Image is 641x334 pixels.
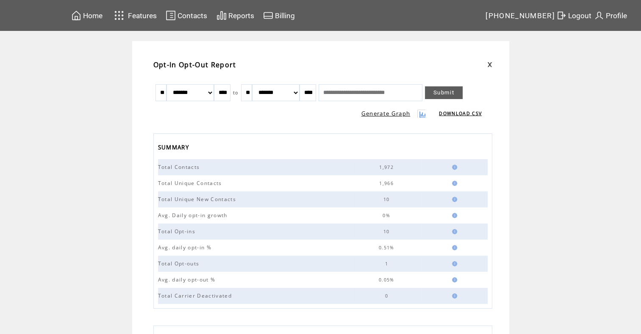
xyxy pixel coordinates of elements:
[158,292,234,299] span: Total Carrier Deactivated
[425,86,463,99] a: Submit
[262,9,296,22] a: Billing
[555,9,593,22] a: Logout
[158,228,197,235] span: Total Opt-ins
[158,260,202,267] span: Total Opt-outs
[450,293,457,298] img: help.gif
[128,11,157,20] span: Features
[379,277,397,283] span: 0.05%
[215,9,255,22] a: Reports
[71,10,81,21] img: home.svg
[158,163,202,171] span: Total Contacts
[83,11,103,20] span: Home
[593,9,628,22] a: Profile
[178,11,207,20] span: Contacts
[385,261,390,267] span: 1
[383,213,392,218] span: 0%
[379,245,397,251] span: 0.51%
[556,10,566,21] img: exit.svg
[379,164,396,170] span: 1,972
[594,10,604,21] img: profile.svg
[112,8,127,22] img: features.svg
[166,10,176,21] img: contacts.svg
[383,196,392,202] span: 10
[158,276,218,283] span: Avg. daily opt-out %
[263,10,273,21] img: creidtcard.svg
[450,277,457,282] img: help.gif
[158,212,230,219] span: Avg. Daily opt-in growth
[70,9,104,22] a: Home
[450,229,457,234] img: help.gif
[450,213,457,218] img: help.gif
[111,7,158,24] a: Features
[385,293,390,299] span: 0
[158,244,214,251] span: Avg. daily opt-in %
[486,11,555,20] span: [PHONE_NUMBER]
[450,197,457,202] img: help.gif
[233,90,239,96] span: to
[606,11,627,20] span: Profile
[158,196,238,203] span: Total Unique New Contacts
[361,110,411,117] a: Generate Graph
[450,261,457,266] img: help.gif
[383,229,392,235] span: 10
[216,10,227,21] img: chart.svg
[450,181,457,186] img: help.gif
[379,180,396,186] span: 1,966
[153,60,236,69] span: Opt-In Opt-Out Report
[275,11,295,20] span: Billing
[228,11,254,20] span: Reports
[450,245,457,250] img: help.gif
[164,9,208,22] a: Contacts
[158,179,224,187] span: Total Unique Contacts
[450,165,457,170] img: help.gif
[439,110,482,116] a: DOWNLOAD CSV
[158,141,191,155] span: SUMMARY
[568,11,591,20] span: Logout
